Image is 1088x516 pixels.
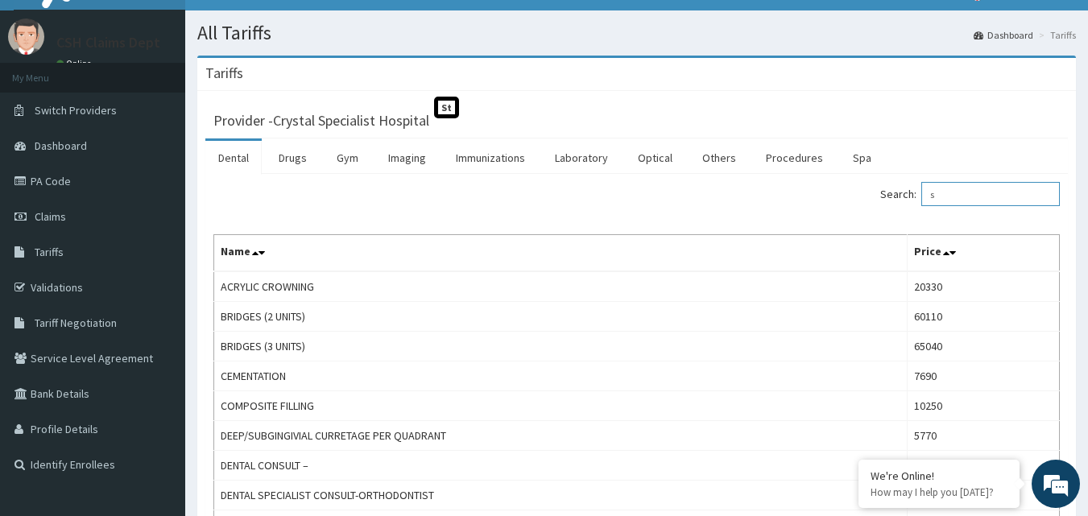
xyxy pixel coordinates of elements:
p: CSH Claims Dept [56,35,160,50]
a: Spa [840,141,884,175]
span: Tariff Negotiation [35,316,117,330]
a: Dashboard [974,28,1033,42]
td: 5770 [907,421,1059,451]
td: 65040 [907,332,1059,361]
a: Laboratory [542,141,621,175]
td: 20330 [907,271,1059,302]
a: Immunizations [443,141,538,175]
span: We're online! [93,155,222,318]
a: Others [689,141,749,175]
img: User Image [8,19,44,55]
span: Claims [35,209,66,224]
td: 3750 [907,451,1059,481]
h3: Tariffs [205,66,243,80]
th: Name [214,235,908,272]
th: Price [907,235,1059,272]
div: We're Online! [871,469,1007,483]
span: Switch Providers [35,103,117,118]
img: d_794563401_company_1708531726252_794563401 [30,80,65,121]
a: Dental [205,141,262,175]
td: 60110 [907,302,1059,332]
span: Tariffs [35,245,64,259]
a: Online [56,58,95,69]
a: Gym [324,141,371,175]
td: CEMENTATION [214,361,908,391]
p: How may I help you today? [871,485,1007,499]
div: Chat with us now [84,90,271,111]
span: Dashboard [35,138,87,153]
h3: Provider - Crystal Specialist Hospital [213,114,429,128]
a: Optical [625,141,685,175]
a: Imaging [375,141,439,175]
a: Drugs [266,141,320,175]
li: Tariffs [1035,28,1076,42]
td: 7690 [907,361,1059,391]
td: COMPOSITE FILLING [214,391,908,421]
div: Minimize live chat window [264,8,303,47]
td: BRIDGES (2 UNITS) [214,302,908,332]
td: DENTAL CONSULT – [214,451,908,481]
textarea: Type your message and hit 'Enter' [8,345,307,401]
span: St [434,97,459,118]
td: 10250 [907,391,1059,421]
td: DENTAL SPECIALIST CONSULT-ORTHODONTIST [214,481,908,510]
td: BRIDGES (3 UNITS) [214,332,908,361]
a: Procedures [753,141,836,175]
label: Search: [880,182,1060,206]
input: Search: [921,182,1060,206]
td: ACRYLIC CROWNING [214,271,908,302]
h1: All Tariffs [197,23,1076,43]
td: DEEP/SUBGINGIVIAL CURRETAGE PER QUADRANT [214,421,908,451]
